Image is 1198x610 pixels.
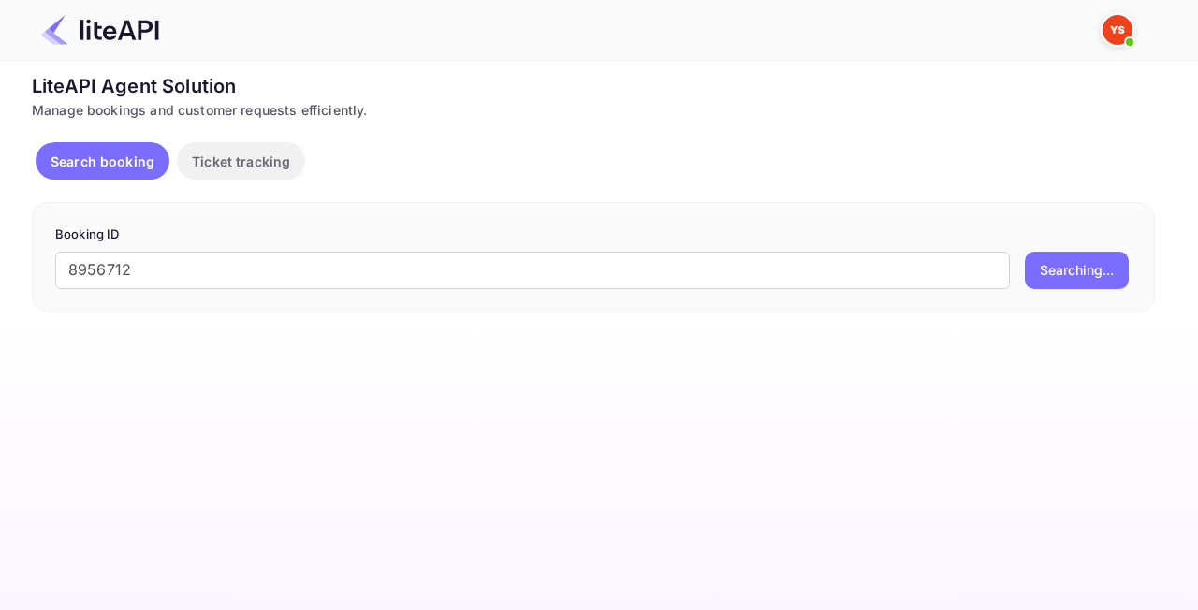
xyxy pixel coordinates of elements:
[32,100,1155,120] div: Manage bookings and customer requests efficiently.
[32,72,1155,100] div: LiteAPI Agent Solution
[1103,15,1132,45] img: Yandex Support
[51,152,154,171] p: Search booking
[55,252,1010,289] input: Enter Booking ID (e.g., 63782194)
[55,225,1132,244] p: Booking ID
[192,152,290,171] p: Ticket tracking
[1025,252,1129,289] button: Searching...
[41,15,159,45] img: LiteAPI Logo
